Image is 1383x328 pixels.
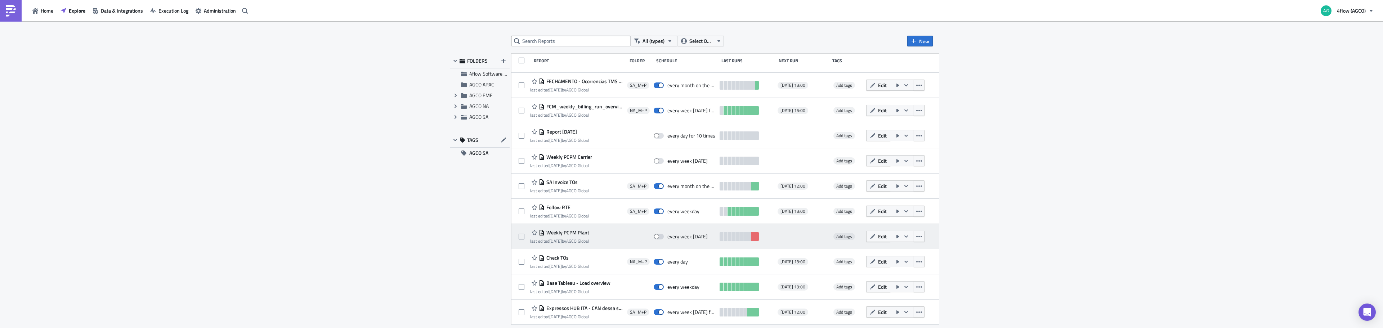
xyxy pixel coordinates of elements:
[878,233,887,240] span: Edit
[545,78,623,85] span: FECHAMENTO - Ocorrencias TMS - Mes anterior - SIRIUS
[530,238,589,244] div: last edited by AGCO Global
[549,187,562,194] time: 2025-09-05T14:53:19Z
[204,7,236,14] span: Administration
[836,107,852,114] span: Add tags
[630,58,653,63] div: Folder
[147,5,192,16] a: Execution Log
[630,259,647,265] span: NA_M+P
[530,163,592,168] div: last edited by AGCO Global
[89,5,147,16] button: Data & Integrations
[667,158,708,164] div: every week on Wednesday
[836,258,852,265] span: Add tags
[467,137,478,143] span: TAGS
[866,231,890,242] button: Edit
[630,82,646,88] span: SA_M+P
[41,7,53,14] span: Home
[833,107,855,114] span: Add tags
[833,82,855,89] span: Add tags
[29,5,57,16] button: Home
[780,284,805,290] span: [DATE] 13:00
[549,263,562,270] time: 2025-08-27T18:59:12Z
[545,204,570,211] span: Follow RTE
[833,258,855,265] span: Add tags
[878,157,887,165] span: Edit
[545,129,577,135] span: Report 2025-09-09
[833,208,855,215] span: Add tags
[192,5,240,16] a: Administration
[469,91,493,99] span: AGCO EME
[689,37,713,45] span: Select Owner
[545,154,592,160] span: Weekly PCPM Carrier
[530,289,610,294] div: last edited by AGCO Global
[833,283,855,291] span: Add tags
[530,188,589,193] div: last edited by AGCO Global
[69,7,85,14] span: Explore
[1320,5,1332,17] img: Avatar
[549,313,562,320] time: 2025-08-28T12:45:44Z
[721,58,775,63] div: Last Runs
[667,233,708,240] div: every week on Wednesday
[101,7,143,14] span: Data & Integrations
[836,132,852,139] span: Add tags
[545,103,623,110] span: FCM_weekly_billing_run_overview
[530,112,623,118] div: last edited by AGCO Global
[836,208,852,215] span: Add tags
[833,183,855,190] span: Add tags
[630,183,646,189] span: SA_M+P
[878,182,887,190] span: Edit
[549,86,562,93] time: 2025-09-09T17:57:41Z
[545,229,589,236] span: Weekly PCPM Plant
[656,58,718,63] div: Schedule
[780,183,805,189] span: [DATE] 12:00
[780,309,805,315] span: [DATE] 12:00
[57,5,89,16] button: Explore
[469,81,494,88] span: AGCO APAC
[467,58,488,64] span: FOLDERS
[919,37,929,45] span: New
[780,208,805,214] span: [DATE] 13:00
[534,58,626,63] div: Report
[630,208,646,214] span: SA_M+P
[866,80,890,91] button: Edit
[530,314,623,319] div: last edited by AGCO Global
[158,7,188,14] span: Execution Log
[833,309,855,316] span: Add tags
[667,309,716,315] div: every week on Monday for 5 times
[836,233,852,240] span: Add tags
[1359,304,1376,321] div: Open Intercom Messenger
[836,82,852,89] span: Add tags
[469,102,489,110] span: AGCO NA
[549,288,562,295] time: 2025-09-02T19:57:00Z
[780,259,805,265] span: [DATE] 13:00
[836,157,852,164] span: Add tags
[866,206,890,217] button: Edit
[677,36,724,46] button: Select Owner
[878,308,887,316] span: Edit
[549,137,562,144] time: 2025-09-09T11:52:12Z
[1316,3,1378,19] button: 4flow (AGCO)
[667,132,715,139] div: every day for 10 times
[836,183,852,189] span: Add tags
[549,162,562,169] time: 2025-09-09T09:20:18Z
[878,283,887,291] span: Edit
[833,157,855,165] span: Add tags
[833,233,855,240] span: Add tags
[866,256,890,267] button: Edit
[5,5,17,17] img: PushMetrics
[866,155,890,166] button: Edit
[907,36,933,46] button: New
[549,238,562,244] time: 2025-09-09T15:09:49Z
[866,105,890,116] button: Edit
[833,132,855,139] span: Add tags
[878,207,887,215] span: Edit
[878,107,887,114] span: Edit
[549,112,562,118] time: 2025-09-09T13:47:55Z
[878,258,887,265] span: Edit
[630,309,646,315] span: SA_M+P
[511,36,630,46] input: Search Reports
[469,148,488,158] span: AGCO SA
[469,70,514,77] span: 4flow Software KAM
